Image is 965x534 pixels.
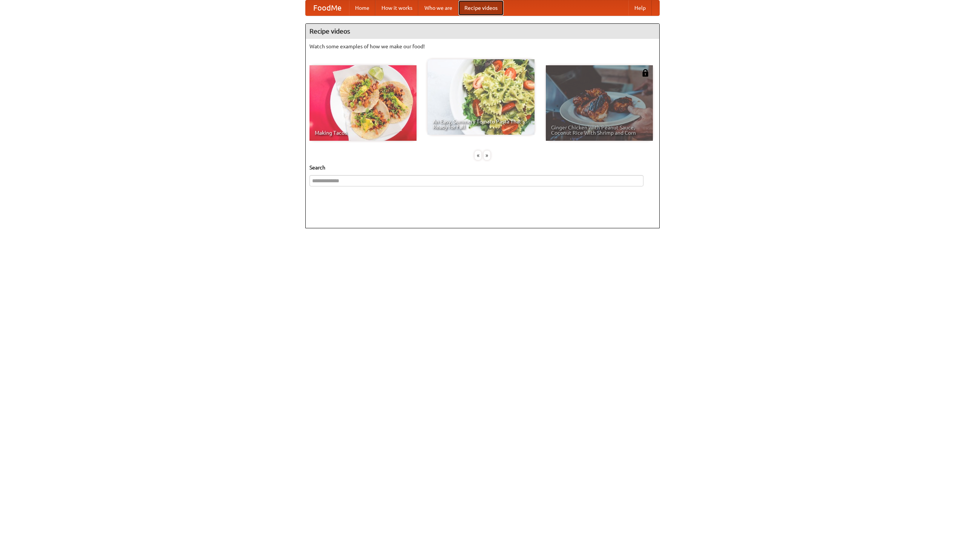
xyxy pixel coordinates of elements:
h5: Search [309,164,656,171]
span: Making Tacos [315,130,411,135]
a: Recipe videos [458,0,504,15]
a: How it works [375,0,418,15]
a: Who we are [418,0,458,15]
span: An Easy, Summery Tomato Pasta That's Ready for Fall [433,119,529,129]
h4: Recipe videos [306,24,659,39]
a: Home [349,0,375,15]
a: Making Tacos [309,65,417,141]
a: An Easy, Summery Tomato Pasta That's Ready for Fall [427,59,535,135]
div: » [484,151,490,160]
p: Watch some examples of how we make our food! [309,43,656,50]
img: 483408.png [642,69,649,77]
a: Help [628,0,652,15]
div: « [475,151,481,160]
a: FoodMe [306,0,349,15]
